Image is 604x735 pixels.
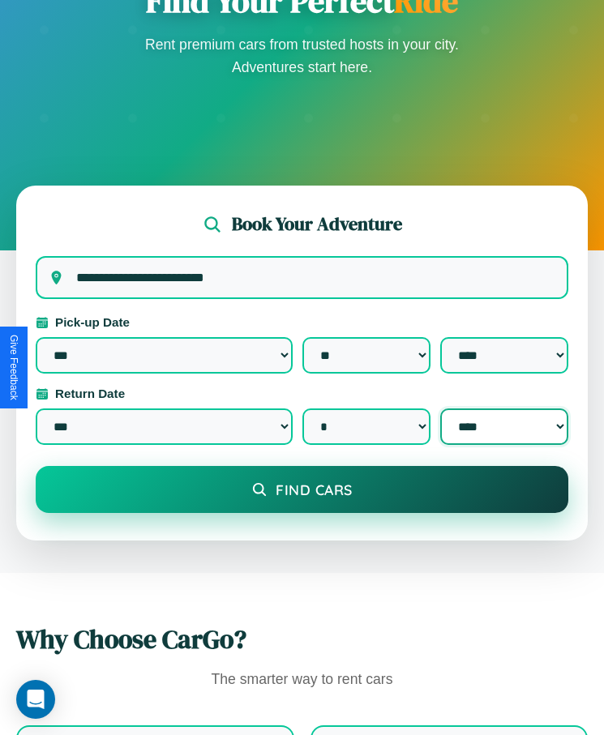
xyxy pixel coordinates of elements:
button: Find Cars [36,466,568,513]
div: Give Feedback [8,335,19,400]
p: Rent premium cars from trusted hosts in your city. Adventures start here. [140,33,465,79]
h2: Book Your Adventure [232,212,402,237]
div: Open Intercom Messenger [16,680,55,719]
label: Return Date [36,387,568,400]
h2: Why Choose CarGo? [16,622,588,657]
p: The smarter way to rent cars [16,667,588,693]
label: Pick-up Date [36,315,568,329]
